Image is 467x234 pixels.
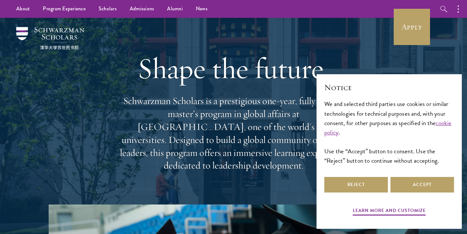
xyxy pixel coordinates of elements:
[324,177,388,193] button: Reject
[353,206,426,216] button: Learn more and customize
[16,27,84,50] img: Schwarzman Scholars
[390,177,454,193] button: Accept
[394,9,430,45] a: Apply
[324,99,454,165] div: We and selected third parties use cookies or similar technologies for technical purposes and, wit...
[117,50,350,87] h1: Shape the future.
[324,82,454,93] h2: Notice
[324,118,452,137] a: cookie policy
[117,95,350,172] p: Schwarzman Scholars is a prestigious one-year, fully funded master’s program in global affairs at...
